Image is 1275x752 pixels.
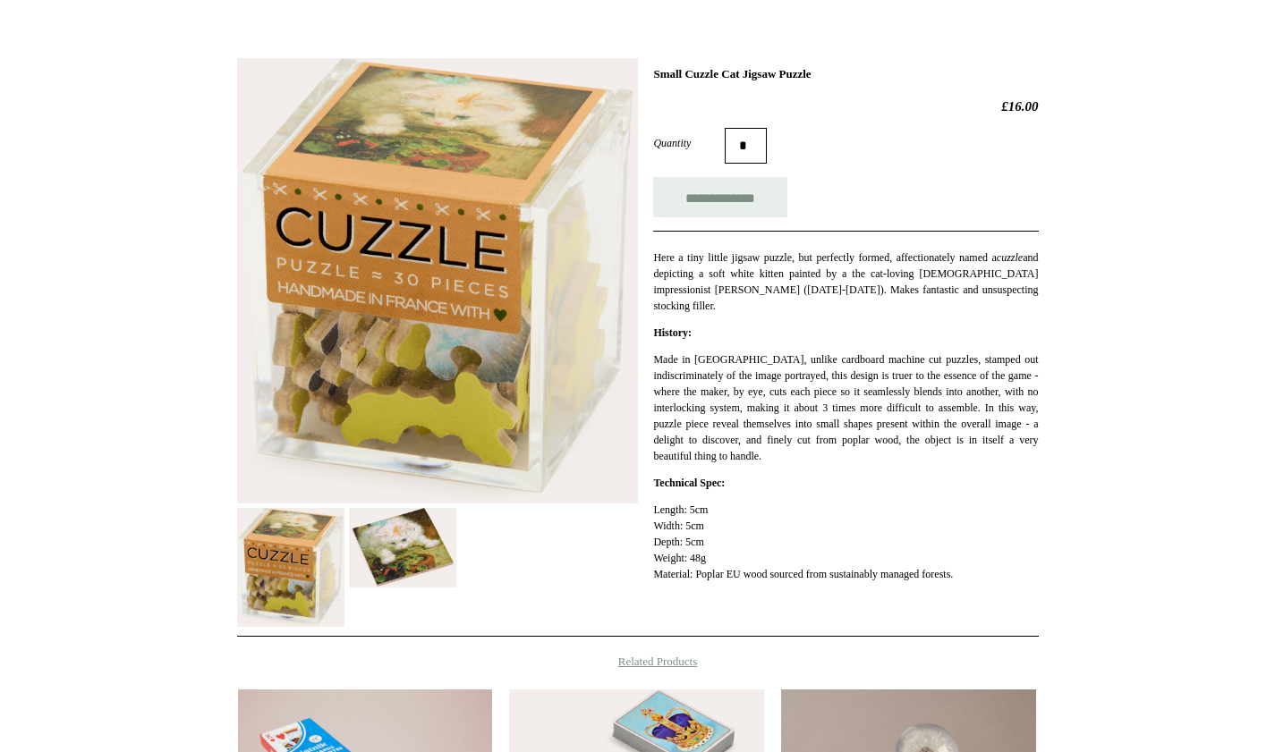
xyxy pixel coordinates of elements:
[653,249,1038,314] p: Here a tiny little jigsaw puzzle, but perfectly formed, affectionately named a and depicting a so...
[653,477,725,489] strong: Technical Spec:
[653,135,725,151] label: Quantity
[653,326,692,339] strong: History:
[237,58,638,503] img: Small Cuzzle Cat Jigsaw Puzzle
[653,351,1038,464] p: Made in [GEOGRAPHIC_DATA], unlike cardboard machine cut puzzles, stamped out indiscriminately of ...
[237,508,344,627] img: Small Cuzzle Cat Jigsaw Puzzle
[653,67,1038,81] h1: Small Cuzzle Cat Jigsaw Puzzle
[653,502,1038,582] p: Length: 5cm Width: 5cm Depth: 5cm Weight: 48g Material: Poplar EU wood sourced from sustainably m...
[191,655,1085,669] h4: Related Products
[653,98,1038,114] h2: £16.00
[997,251,1023,264] em: cuzzle
[349,508,456,588] img: Small Cuzzle Cat Jigsaw Puzzle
